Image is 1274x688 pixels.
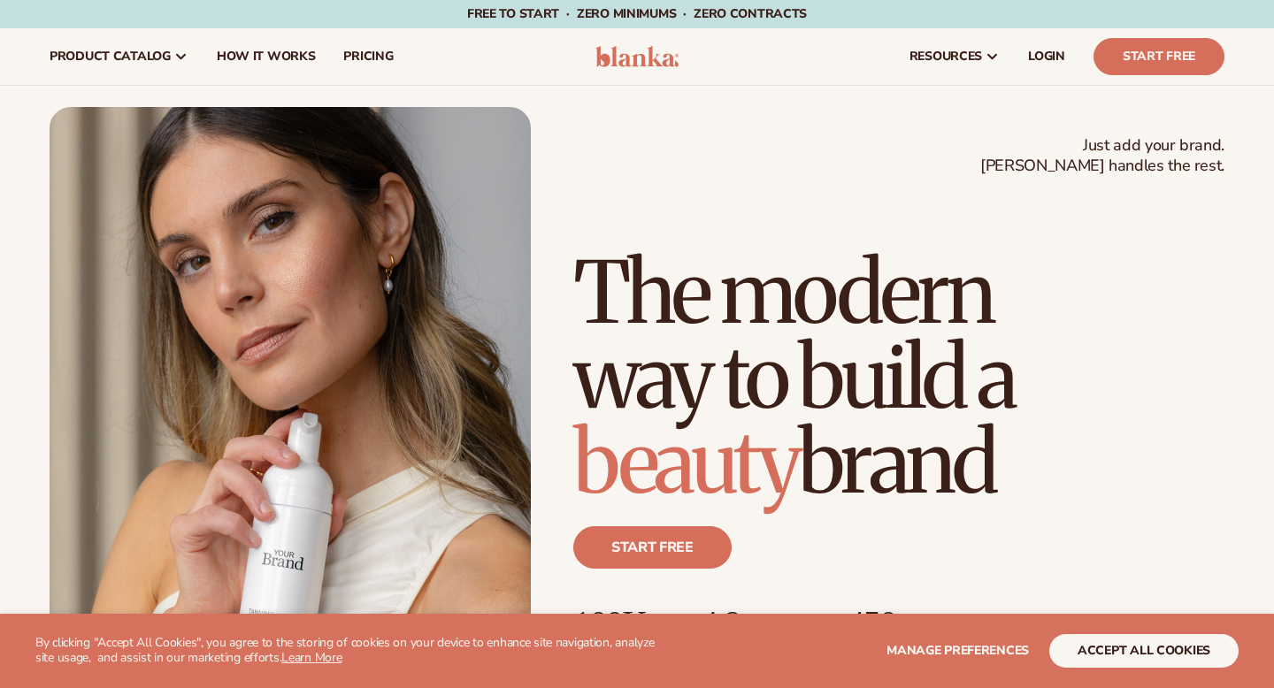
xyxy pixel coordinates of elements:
[595,46,679,67] img: logo
[50,50,171,64] span: product catalog
[329,28,407,85] a: pricing
[1049,634,1239,668] button: accept all cookies
[895,28,1014,85] a: resources
[886,642,1029,659] span: Manage preferences
[1094,38,1224,75] a: Start Free
[573,409,798,516] span: beauty
[573,526,732,569] a: Start free
[217,50,316,64] span: How It Works
[1028,50,1065,64] span: LOGIN
[847,604,980,643] p: 450+
[573,250,1224,505] h1: The modern way to build a brand
[343,50,393,64] span: pricing
[980,135,1224,177] span: Just add your brand. [PERSON_NAME] handles the rest.
[886,634,1029,668] button: Manage preferences
[573,604,664,643] p: 100K+
[909,50,982,64] span: resources
[1014,28,1079,85] a: LOGIN
[467,5,807,22] span: Free to start · ZERO minimums · ZERO contracts
[35,28,203,85] a: product catalog
[35,636,665,666] p: By clicking "Accept All Cookies", you agree to the storing of cookies on your device to enhance s...
[281,649,342,666] a: Learn More
[700,604,811,643] p: 4.9
[203,28,330,85] a: How It Works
